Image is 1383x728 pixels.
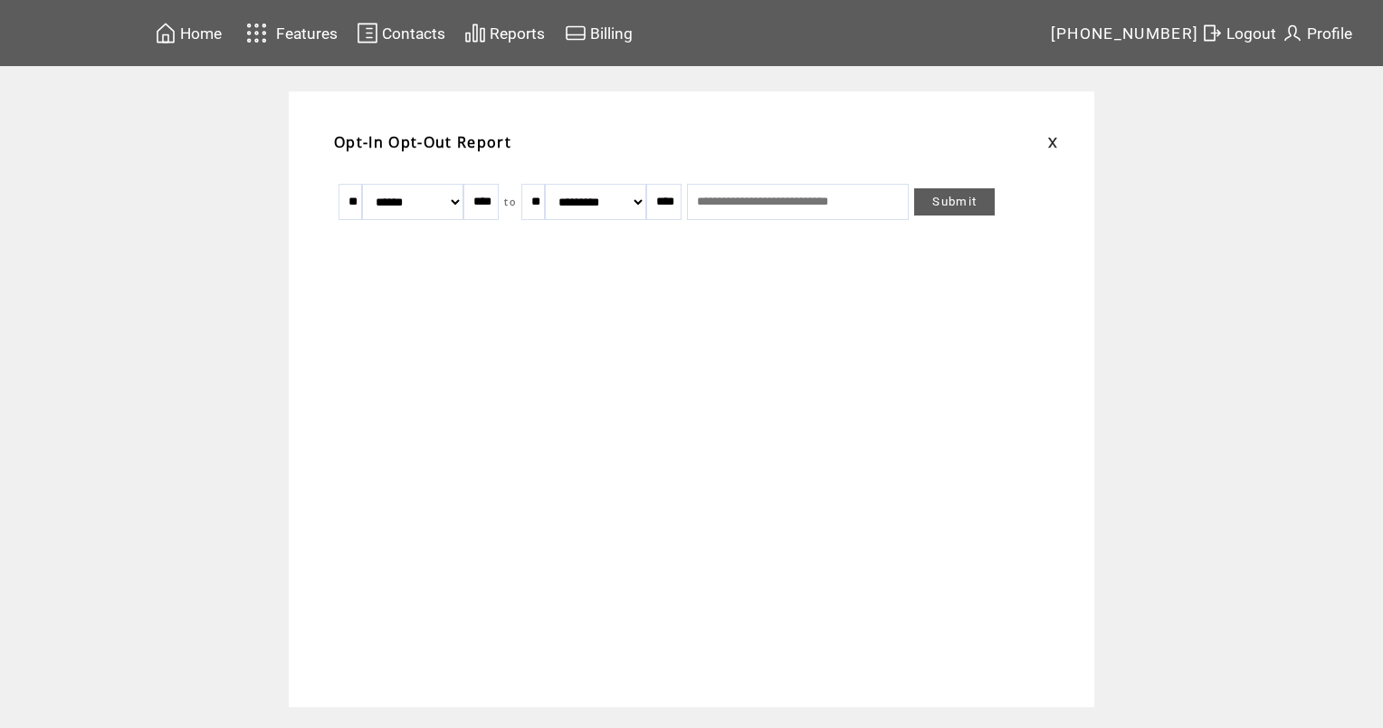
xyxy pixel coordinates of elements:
[914,188,995,216] a: Submit
[462,19,548,47] a: Reports
[1051,24,1199,43] span: [PHONE_NUMBER]
[1226,24,1276,43] span: Logout
[276,24,338,43] span: Features
[1307,24,1352,43] span: Profile
[241,18,272,48] img: features.svg
[1279,19,1355,47] a: Profile
[504,196,516,208] span: to
[354,19,448,47] a: Contacts
[155,22,176,44] img: home.svg
[1201,22,1223,44] img: exit.svg
[1282,22,1303,44] img: profile.svg
[490,24,545,43] span: Reports
[382,24,445,43] span: Contacts
[565,22,587,44] img: creidtcard.svg
[152,19,224,47] a: Home
[180,24,222,43] span: Home
[562,19,635,47] a: Billing
[357,22,378,44] img: contacts.svg
[238,15,340,51] a: Features
[1198,19,1279,47] a: Logout
[334,132,511,152] span: Opt-In Opt-Out Report
[590,24,633,43] span: Billing
[464,22,486,44] img: chart.svg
